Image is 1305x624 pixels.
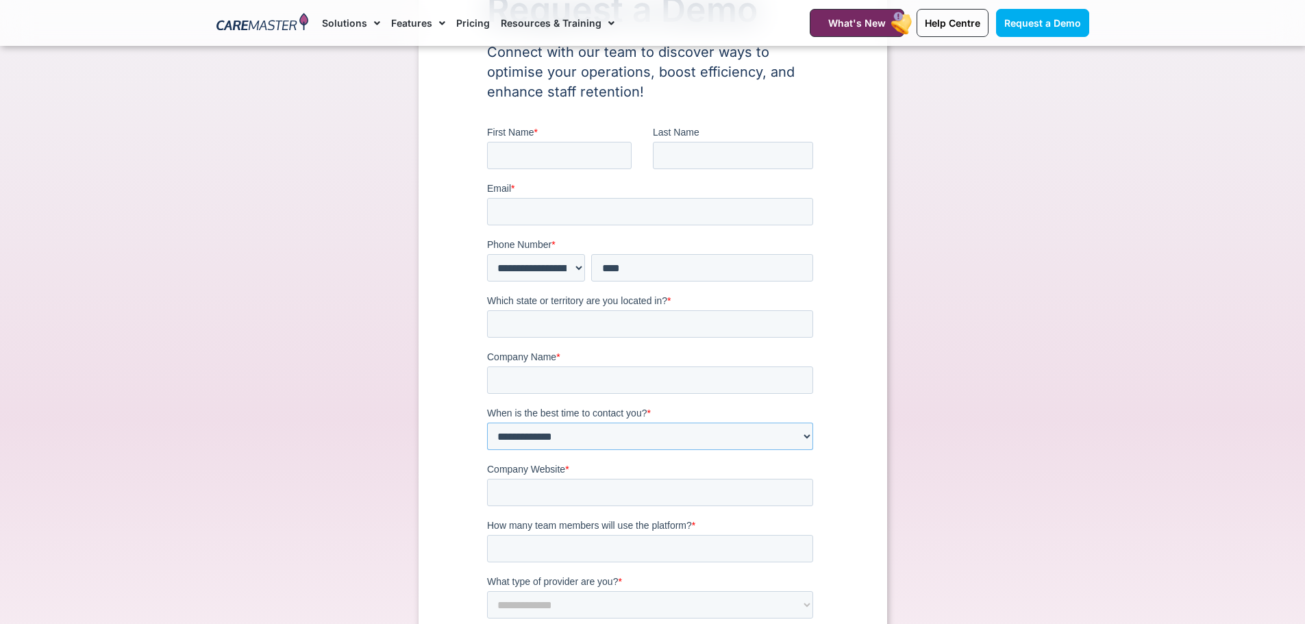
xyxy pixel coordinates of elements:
a: What's New [810,9,904,37]
span: Request a Demo [1004,17,1081,29]
img: CareMaster Logo [216,13,309,34]
a: Request a Demo [996,9,1089,37]
span: What's New [828,17,886,29]
span: Help Centre [925,17,980,29]
a: Help Centre [917,9,989,37]
p: Connect with our team to discover ways to optimise your operations, boost efficiency, and enhance... [487,42,819,102]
